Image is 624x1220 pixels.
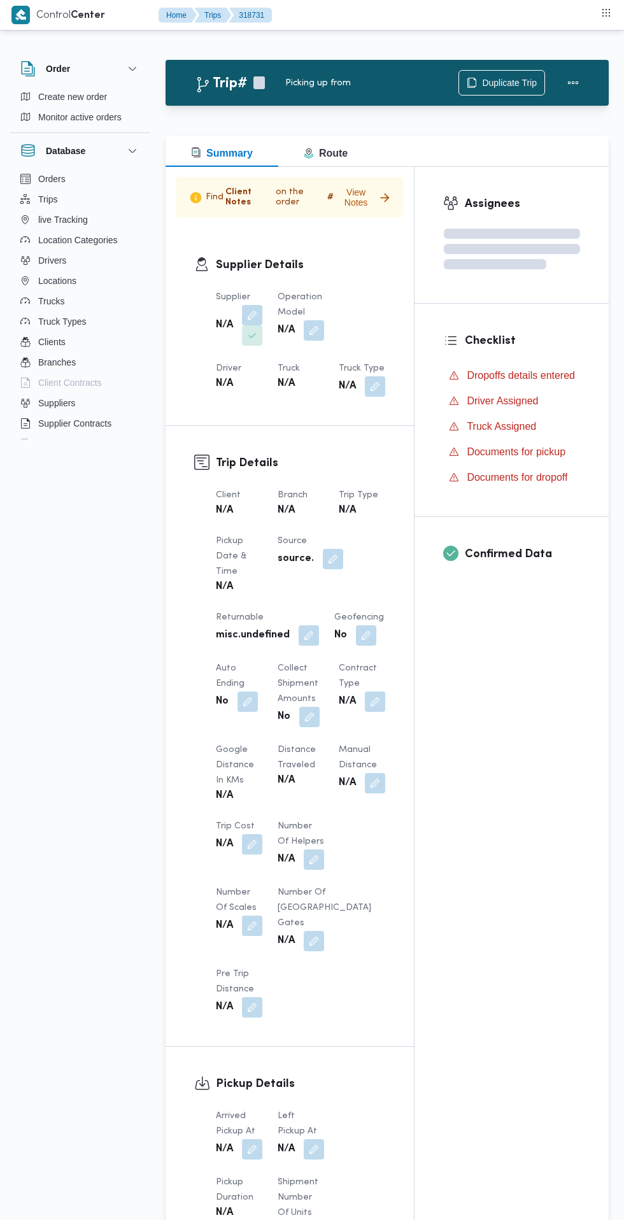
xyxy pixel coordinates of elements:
[560,70,586,96] button: Actions
[38,273,76,288] span: Locations
[278,852,295,867] b: N/A
[15,291,145,311] button: Trucks
[339,664,377,688] span: Contract Type
[444,442,580,462] button: Documents for pickup
[444,467,580,488] button: Documents for dropoff
[339,364,385,372] span: Truck Type
[15,230,145,250] button: Location Categories
[216,1112,255,1135] span: Arrived Pickup At
[444,391,580,411] button: Driver Assigned
[339,379,356,394] b: N/A
[327,192,334,202] span: #
[339,491,378,499] span: Trip Type
[467,395,538,406] span: Driver Assigned
[278,537,307,545] span: Source
[334,613,384,621] span: Geofencing
[482,75,537,90] span: Duplicate Trip
[46,61,70,76] h3: Order
[467,472,567,483] span: Documents for dropoff
[216,613,264,621] span: Returnable
[216,257,385,274] h3: Supplier Details
[216,579,233,595] b: N/A
[38,375,102,390] span: Client Contracts
[10,169,150,444] div: Database
[15,87,145,107] button: Create new order
[46,143,85,159] h3: Database
[278,1178,318,1217] span: Shipment Number of Units
[20,61,140,76] button: Order
[216,970,254,993] span: Pre Trip Distance
[20,143,140,159] button: Database
[467,421,536,432] span: Truck Assigned
[216,628,290,643] b: misc.undefined
[216,1075,385,1093] h3: Pickup Details
[216,455,385,472] h3: Trip Details
[229,8,272,23] button: 318731
[304,148,348,159] span: Route
[278,773,295,788] b: N/A
[216,694,229,709] b: No
[15,352,145,372] button: Branches
[216,1000,233,1015] b: N/A
[15,250,145,271] button: Drivers
[38,334,66,350] span: Clients
[38,355,76,370] span: Branches
[159,8,197,23] button: Home
[444,365,580,386] button: Dropoffs details entered
[216,888,257,912] span: Number of Scales
[278,822,324,846] span: Number of Helpers
[278,1142,295,1157] b: N/A
[11,6,30,24] img: X8yXhbKr1z7QwAAAABJRU5ErkJggg==
[15,311,145,332] button: Truck Types
[38,395,75,411] span: Suppliers
[278,888,371,927] span: Number of [GEOGRAPHIC_DATA] Gates
[458,70,545,96] button: Duplicate Trip
[15,393,145,413] button: Suppliers
[278,1112,317,1135] span: Left Pickup At
[216,822,255,830] span: Trip Cost
[278,551,314,567] b: source.
[38,192,58,207] span: Trips
[334,628,347,643] b: No
[15,434,145,454] button: Devices
[278,364,300,372] span: Truck
[38,232,118,248] span: Location Categories
[278,376,295,392] b: N/A
[10,87,150,132] div: Order
[194,8,231,23] button: Trips
[216,376,233,392] b: N/A
[278,293,322,316] span: Operation Model
[216,1178,253,1202] span: Pickup Duration
[216,837,233,852] b: N/A
[15,107,145,127] button: Monitor active orders
[465,332,580,350] h3: Checklist
[15,332,145,352] button: Clients
[467,370,575,381] span: Dropoffs details entered
[278,323,295,338] b: N/A
[216,503,233,518] b: N/A
[465,195,580,213] h3: Assignees
[216,364,241,372] span: Driver
[38,110,122,125] span: Monitor active orders
[191,148,253,159] span: Summary
[216,664,245,688] span: Auto Ending
[339,776,356,791] b: N/A
[216,918,233,933] b: N/A
[38,89,107,104] span: Create new order
[278,664,318,703] span: Collect Shipment Amounts
[38,314,86,329] span: Truck Types
[195,76,247,92] h2: Trip#
[225,187,274,208] span: Client Notes
[216,293,250,301] span: Supplier
[38,171,66,187] span: Orders
[278,746,316,769] span: Distance Traveled
[216,1142,233,1157] b: N/A
[278,491,308,499] span: Branch
[71,11,105,20] b: Center
[38,212,88,227] span: live Tracking
[38,253,66,268] span: Drivers
[216,788,233,804] b: N/A
[38,294,64,309] span: Trucks
[38,436,70,451] span: Devices
[339,694,356,709] b: N/A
